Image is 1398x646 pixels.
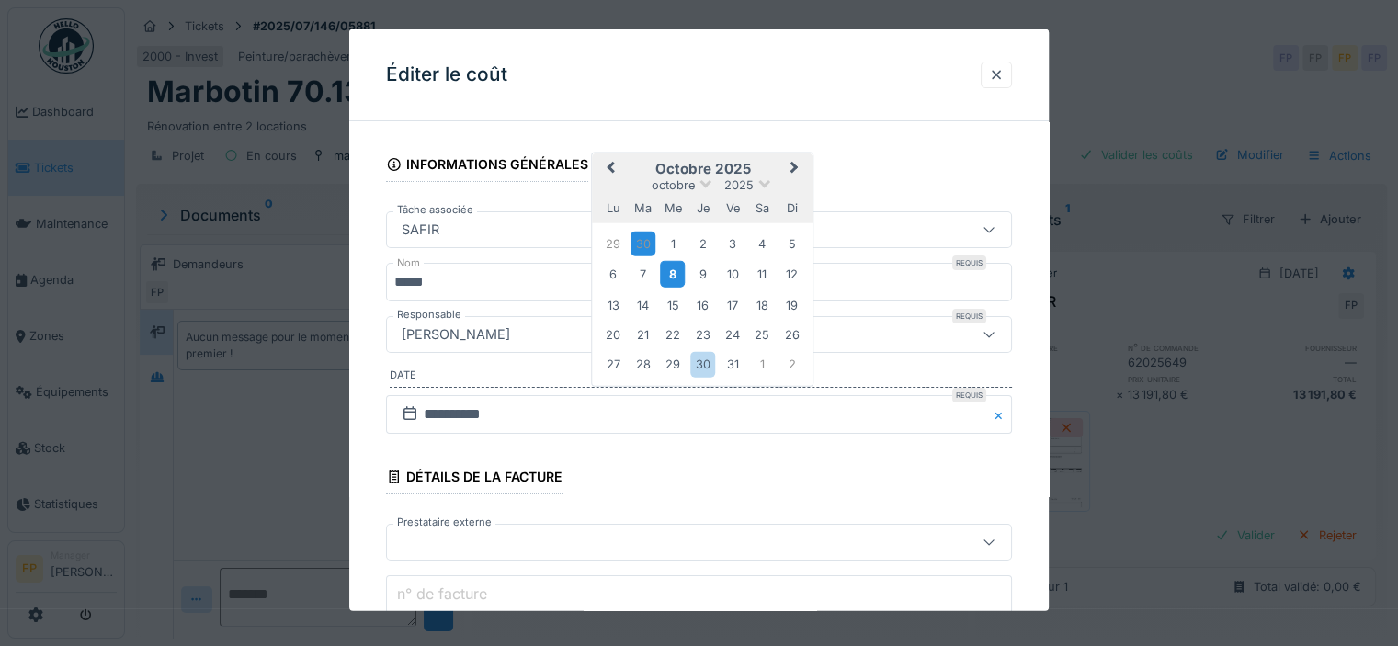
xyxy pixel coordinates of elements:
div: Choose samedi 1 novembre 2025 [750,352,775,377]
div: Choose jeudi 2 octobre 2025 [690,231,715,255]
div: Choose mercredi 22 octobre 2025 [660,322,685,346]
label: Nom [393,255,424,271]
div: Choose lundi 29 septembre 2025 [600,231,625,255]
div: Choose mercredi 8 octobre 2025 [660,260,685,287]
div: Choose vendredi 24 octobre 2025 [720,322,744,346]
button: Previous Month [594,154,623,184]
div: dimanche [779,195,804,220]
div: Choose mardi 21 octobre 2025 [631,322,655,346]
label: n° de facture [393,583,491,605]
div: Choose dimanche 5 octobre 2025 [779,231,804,255]
div: Choose samedi 25 octobre 2025 [750,322,775,346]
div: Informations générales [386,151,588,182]
div: Choose mardi 28 octobre 2025 [631,352,655,377]
div: samedi [750,195,775,220]
span: octobre [652,177,695,191]
div: Choose vendredi 17 octobre 2025 [720,292,744,317]
button: Close [992,395,1012,434]
span: 2025 [724,177,754,191]
div: Choose lundi 20 octobre 2025 [600,322,625,346]
label: Date [390,368,1012,388]
div: Choose jeudi 16 octobre 2025 [690,292,715,317]
div: jeudi [690,195,715,220]
div: Choose mercredi 15 octobre 2025 [660,292,685,317]
div: Choose mardi 14 octobre 2025 [631,292,655,317]
div: Choose dimanche 12 octobre 2025 [779,261,804,286]
div: vendredi [720,195,744,220]
div: Requis [952,388,986,402]
label: Responsable [393,307,465,323]
div: Choose lundi 27 octobre 2025 [600,352,625,377]
div: Détails de la facture [386,463,563,494]
div: Choose samedi 11 octobre 2025 [750,261,775,286]
button: Next Month [782,154,812,184]
div: Choose lundi 6 octobre 2025 [600,261,625,286]
div: Choose jeudi 30 octobre 2025 [690,352,715,377]
div: Choose jeudi 9 octobre 2025 [690,261,715,286]
div: Choose vendredi 31 octobre 2025 [720,352,744,377]
div: Choose dimanche 2 novembre 2025 [779,352,804,377]
div: Choose jeudi 23 octobre 2025 [690,322,715,346]
div: [PERSON_NAME] [394,324,517,345]
div: SAFIR [394,220,447,240]
div: Choose dimanche 19 octobre 2025 [779,292,804,317]
div: Choose lundi 13 octobre 2025 [600,292,625,317]
div: Choose dimanche 26 octobre 2025 [779,322,804,346]
h2: octobre 2025 [592,160,813,176]
div: Choose mercredi 1 octobre 2025 [660,231,685,255]
div: Choose vendredi 3 octobre 2025 [720,231,744,255]
h3: Éditer le coût [386,63,507,86]
div: Choose vendredi 10 octobre 2025 [720,261,744,286]
label: Tâche associée [393,202,477,218]
div: Choose mardi 7 octobre 2025 [631,261,655,286]
div: lundi [600,195,625,220]
div: Choose mardi 30 septembre 2025 [631,231,655,255]
label: Prestataire externe [393,515,495,530]
div: Choose samedi 18 octobre 2025 [750,292,775,317]
div: Month octobre, 2025 [598,228,807,379]
div: mercredi [660,195,685,220]
div: mardi [631,195,655,220]
div: Requis [952,255,986,270]
div: Requis [952,309,986,323]
div: Choose samedi 4 octobre 2025 [750,231,775,255]
div: Choose mercredi 29 octobre 2025 [660,352,685,377]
